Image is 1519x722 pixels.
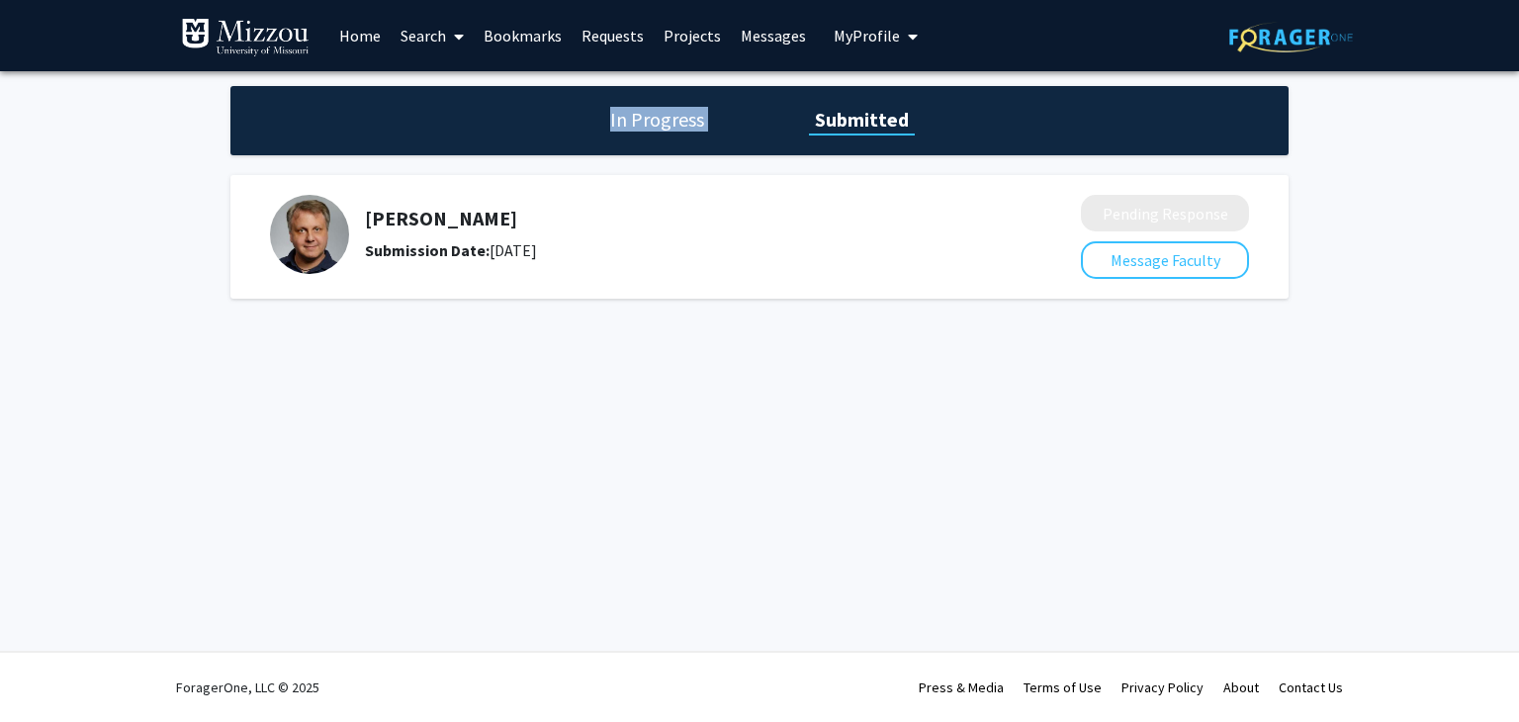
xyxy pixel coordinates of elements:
a: Press & Media [919,678,1004,696]
a: Home [329,1,391,70]
h1: Submitted [809,106,915,134]
b: Submission Date: [365,240,490,260]
div: ForagerOne, LLC © 2025 [176,653,319,722]
button: Message Faculty [1081,241,1249,279]
h5: [PERSON_NAME] [365,207,976,230]
h1: In Progress [604,106,710,134]
div: [DATE] [365,238,976,262]
span: My Profile [834,26,900,45]
a: Requests [572,1,654,70]
a: Contact Us [1279,678,1343,696]
img: ForagerOne Logo [1229,22,1353,52]
a: About [1223,678,1259,696]
a: Message Faculty [1081,250,1249,270]
a: Projects [654,1,731,70]
a: Bookmarks [474,1,572,70]
img: University of Missouri Logo [181,18,310,57]
a: Privacy Policy [1121,678,1204,696]
img: Profile Picture [270,195,349,274]
a: Search [391,1,474,70]
button: Pending Response [1081,195,1249,231]
a: Messages [731,1,816,70]
iframe: Chat [15,633,84,707]
a: Terms of Use [1024,678,1102,696]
